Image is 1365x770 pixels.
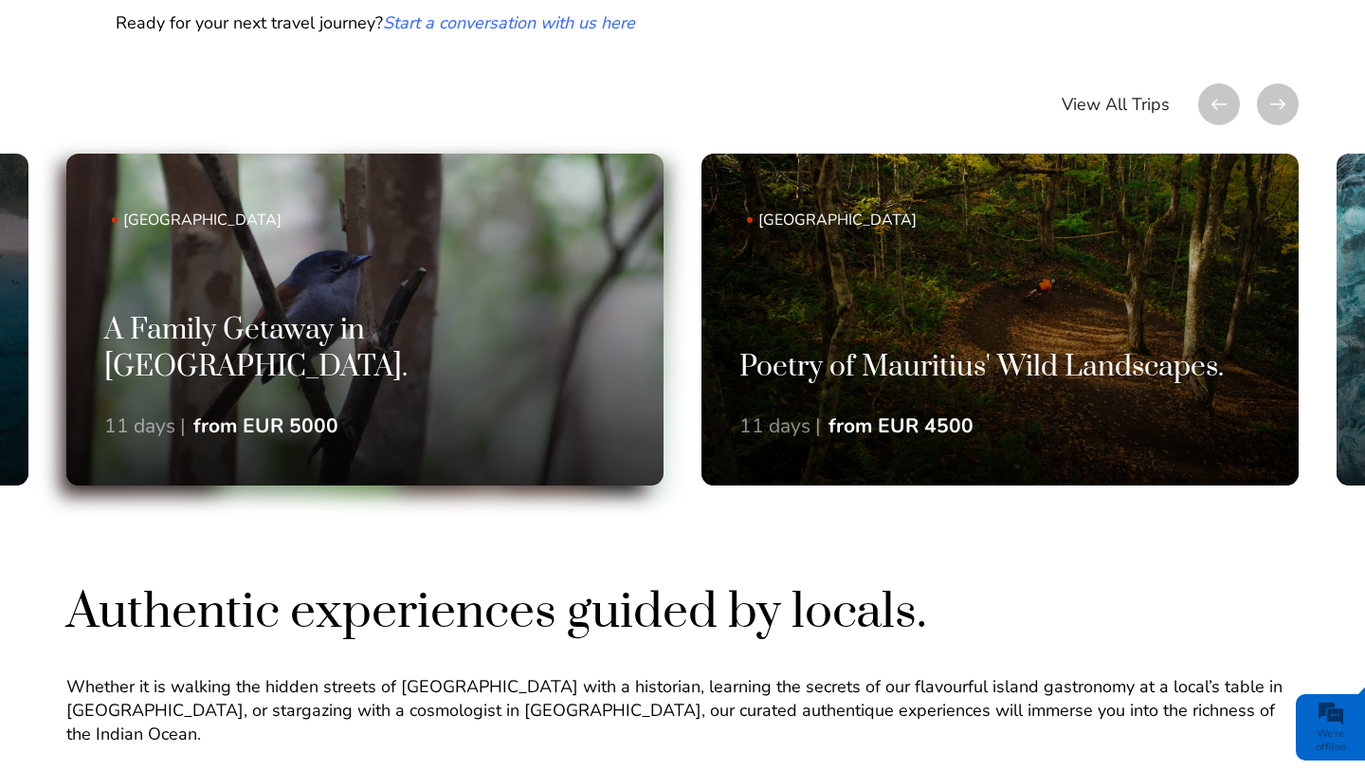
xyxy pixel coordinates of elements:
div: from EUR 4500 [828,412,974,440]
div: 11 days | [739,412,821,440]
p: Ready for your next travel journey? [116,11,929,35]
a: View All Trips [1062,83,1170,125]
h3: A Family Getaway in [GEOGRAPHIC_DATA]. [104,313,626,387]
h2: Authentic experiences guided by locals. [66,580,1299,644]
h3: Poetry of Mauritius' Wild Landscapes. [739,350,1261,387]
span: [GEOGRAPHIC_DATA] [112,210,542,230]
div: 11 days | [104,412,186,440]
p: Whether it is walking the hidden streets of [GEOGRAPHIC_DATA] with a historian, learning the secr... [66,675,1299,747]
a: Start a conversation with us here [383,11,635,34]
div: We're offline [1301,727,1360,754]
span: [GEOGRAPHIC_DATA] [747,210,1177,230]
div: from EUR 5000 [193,412,338,440]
